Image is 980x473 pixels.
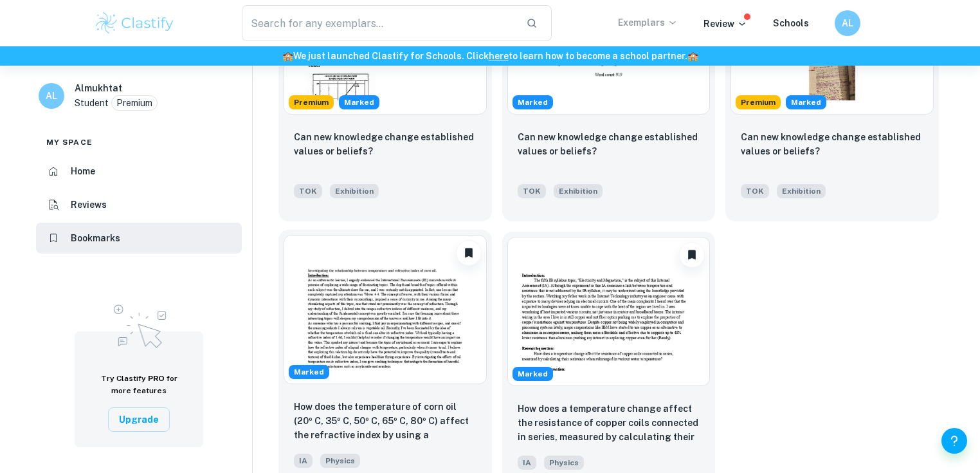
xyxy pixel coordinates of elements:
h6: Try Clastify for more features [90,373,188,397]
p: Can new knowledge change established values or beliefs? [294,130,476,158]
h6: Bookmarks [71,231,120,245]
h6: Reviews [71,198,107,212]
h6: AL [840,16,855,30]
span: My space [46,136,93,148]
span: 🏫 [282,51,293,61]
img: Physics IA example thumbnail: How does the temperature of corn oil (20 [284,235,487,384]
a: Reviews [36,189,242,220]
p: Can new knowledge change established values or beliefs? [741,130,923,158]
span: IA [294,454,313,468]
p: How does the temperature of corn oil (20º C, 35º C, 50º C, 65º C, 80º C) affect the refractive in... [294,400,476,443]
h6: Home [71,164,95,178]
span: TOK [518,184,546,198]
span: Exhibition [330,184,379,198]
button: Help and Feedback [941,428,967,454]
img: Upgrade to Pro [107,297,171,352]
span: Marked [513,368,553,380]
span: Exhibition [554,184,603,198]
span: 🏫 [687,51,698,61]
span: Marked [513,97,553,108]
a: Home [36,156,242,187]
span: TOK [294,184,322,198]
h6: Almukhtat [75,81,122,95]
p: Premium [116,96,152,110]
a: Bookmarks [36,223,242,254]
p: How does a temperature change affect the resistance of copper coils connected in series, measured... [518,402,700,445]
span: Marked [339,97,379,108]
span: Exhibition [777,184,826,198]
button: Unbookmark [679,242,705,268]
span: Premium [289,97,334,108]
p: Exemplars [618,15,678,30]
a: Schools [773,18,809,28]
span: Marked [786,97,826,108]
span: Physics [320,454,360,468]
img: Clastify logo [94,10,176,36]
span: IA [518,456,536,470]
p: Can new knowledge change established values or beliefs? [518,130,700,158]
p: Student [75,96,109,110]
img: Physics IA example thumbnail: How does a temperature change affect the [507,237,711,386]
button: AL [835,10,860,36]
span: TOK [741,184,769,198]
button: Upgrade [108,407,170,432]
input: Search for any exemplars... [242,5,516,41]
span: Marked [289,366,329,378]
h6: AL [44,89,59,103]
h6: We just launched Clastify for Schools. Click to learn how to become a school partner. [3,49,977,63]
span: Physics [544,456,584,470]
a: here [489,51,509,61]
span: PRO [148,374,165,383]
p: Review [703,17,747,31]
span: Premium [736,97,781,108]
button: Unbookmark [456,240,482,266]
